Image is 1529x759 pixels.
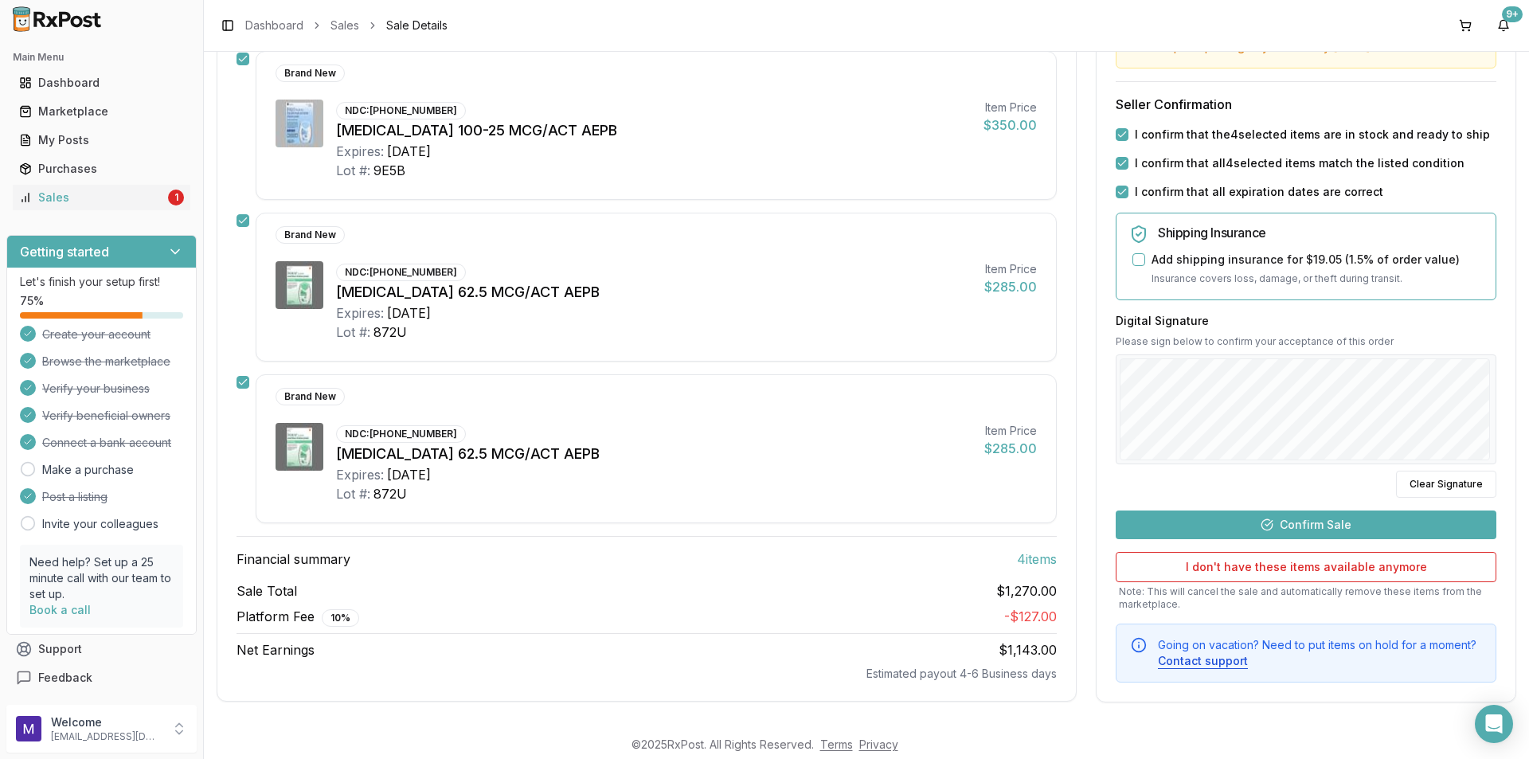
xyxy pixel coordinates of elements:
[336,484,370,503] div: Lot #:
[51,730,162,743] p: [EMAIL_ADDRESS][DOMAIN_NAME]
[820,737,853,751] a: Terms
[996,581,1057,601] span: $1,270.00
[19,132,184,148] div: My Posts
[336,323,370,342] div: Lot #:
[336,142,384,161] div: Expires:
[1135,184,1383,200] label: I confirm that all expiration dates are correct
[20,274,183,290] p: Let's finish your setup first!
[1116,510,1496,538] button: Confirm Sale
[20,293,44,309] span: 75 %
[1004,608,1057,624] span: - $127.00
[19,161,184,177] div: Purchases
[1152,252,1460,268] label: Add shipping insurance for $19.05 ( 1.5 % of order value)
[1158,636,1483,668] div: Going on vacation? Need to put items on hold for a moment?
[245,18,303,33] a: Dashboard
[336,465,384,484] div: Expires:
[1017,550,1057,569] span: 4 item s
[42,408,170,424] span: Verify beneficial owners
[13,155,190,183] a: Purchases
[336,443,972,465] div: [MEDICAL_DATA] 62.5 MCG/ACT AEPB
[1502,6,1523,22] div: 9+
[387,465,431,484] div: [DATE]
[6,70,197,96] button: Dashboard
[13,183,190,212] a: Sales1
[13,51,190,64] h2: Main Menu
[16,716,41,741] img: User avatar
[984,277,1037,296] div: $285.00
[42,462,134,478] a: Make a purchase
[276,65,345,82] div: Brand New
[237,550,350,569] span: Financial summary
[19,75,184,91] div: Dashboard
[6,156,197,182] button: Purchases
[999,642,1057,658] span: $1,143.00
[237,581,297,601] span: Sale Total
[13,126,190,155] a: My Posts
[336,425,466,443] div: NDC: [PHONE_NUMBER]
[1116,335,1496,347] p: Please sign below to confirm your acceptance of this order
[19,104,184,119] div: Marketplace
[984,423,1037,439] div: Item Price
[20,242,109,261] h3: Getting started
[984,439,1037,458] div: $285.00
[6,663,197,692] button: Feedback
[168,190,184,205] div: 1
[373,484,407,503] div: 872U
[38,670,92,686] span: Feedback
[237,607,359,627] span: Platform Fee
[1475,705,1513,743] div: Open Intercom Messenger
[42,516,158,532] a: Invite your colleagues
[387,142,431,161] div: [DATE]
[1135,127,1490,143] label: I confirm that the 4 selected items are in stock and ready to ship
[29,603,91,616] a: Book a call
[19,190,165,205] div: Sales
[336,119,971,142] div: [MEDICAL_DATA] 100-25 MCG/ACT AEPB
[336,281,972,303] div: [MEDICAL_DATA] 62.5 MCG/ACT AEPB
[6,6,108,32] img: RxPost Logo
[237,640,315,659] span: Net Earnings
[387,303,431,323] div: [DATE]
[42,435,171,451] span: Connect a bank account
[1116,585,1496,610] p: Note: This will cancel the sale and automatically remove these items from the marketplace.
[276,423,323,471] img: Incruse Ellipta 62.5 MCG/ACT AEPB
[373,161,405,180] div: 9E5B
[42,489,108,505] span: Post a listing
[42,327,151,342] span: Create your account
[237,666,1057,682] div: Estimated payout 4-6 Business days
[336,264,466,281] div: NDC: [PHONE_NUMBER]
[276,388,345,405] div: Brand New
[1116,312,1496,328] h3: Digital Signature
[6,99,197,124] button: Marketplace
[373,323,407,342] div: 872U
[1158,40,1373,53] span: Ship this package by end of day [DATE] .
[245,18,448,33] nav: breadcrumb
[42,381,150,397] span: Verify your business
[13,97,190,126] a: Marketplace
[1158,226,1483,239] h5: Shipping Insurance
[6,185,197,210] button: Sales1
[859,737,898,751] a: Privacy
[1135,155,1464,171] label: I confirm that all 4 selected items match the listed condition
[1158,652,1248,668] button: Contact support
[42,354,170,370] span: Browse the marketplace
[984,261,1037,277] div: Item Price
[1396,470,1496,497] button: Clear Signature
[51,714,162,730] p: Welcome
[276,261,323,309] img: Incruse Ellipta 62.5 MCG/ACT AEPB
[1116,551,1496,581] button: I don't have these items available anymore
[336,102,466,119] div: NDC: [PHONE_NUMBER]
[13,68,190,97] a: Dashboard
[336,161,370,180] div: Lot #:
[276,100,323,147] img: Breo Ellipta 100-25 MCG/ACT AEPB
[1116,95,1496,114] h3: Seller Confirmation
[6,127,197,153] button: My Posts
[1152,271,1483,287] p: Insurance covers loss, damage, or theft during transit.
[29,554,174,602] p: Need help? Set up a 25 minute call with our team to set up.
[6,635,197,663] button: Support
[336,303,384,323] div: Expires:
[386,18,448,33] span: Sale Details
[330,18,359,33] a: Sales
[322,609,359,627] div: 10 %
[983,100,1037,115] div: Item Price
[276,226,345,244] div: Brand New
